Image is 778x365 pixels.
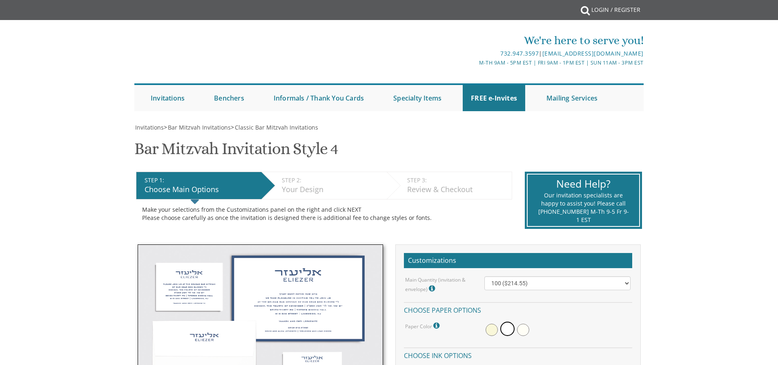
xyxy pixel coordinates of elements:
[405,320,441,331] label: Paper Color
[404,347,632,362] h4: Choose ink options
[463,85,525,111] a: FREE e-Invites
[305,58,644,67] div: M-Th 9am - 5pm EST | Fri 9am - 1pm EST | Sun 11am - 3pm EST
[538,191,629,224] div: Our invitation specialists are happy to assist you! Please call [PHONE_NUMBER] M-Th 9-5 Fr 9-1 EST
[405,276,472,294] label: Main Quantity (invitation & envelope)
[265,85,372,111] a: Informals / Thank You Cards
[404,253,632,269] h2: Customizations
[142,206,506,222] div: Make your selections from the Customizations panel on the right and click NEXT Please choose care...
[168,123,231,131] span: Bar Mitzvah Invitations
[305,49,644,58] div: |
[234,123,318,131] a: Classic Bar Mitzvah Invitations
[282,176,383,184] div: STEP 2:
[385,85,450,111] a: Specialty Items
[206,85,252,111] a: Benchers
[404,302,632,316] h4: Choose paper options
[231,123,318,131] span: >
[305,32,644,49] div: We're here to serve you!
[143,85,193,111] a: Invitations
[167,123,231,131] a: Bar Mitzvah Invitations
[538,177,629,191] div: Need Help?
[407,184,508,195] div: Review & Checkout
[164,123,231,131] span: >
[235,123,318,131] span: Classic Bar Mitzvah Invitations
[135,123,164,131] span: Invitations
[407,176,508,184] div: STEP 3:
[538,85,606,111] a: Mailing Services
[134,123,164,131] a: Invitations
[282,184,383,195] div: Your Design
[145,176,257,184] div: STEP 1:
[145,184,257,195] div: Choose Main Options
[500,49,539,57] a: 732.947.3597
[134,140,338,164] h1: Bar Mitzvah Invitation Style 4
[542,49,644,57] a: [EMAIL_ADDRESS][DOMAIN_NAME]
